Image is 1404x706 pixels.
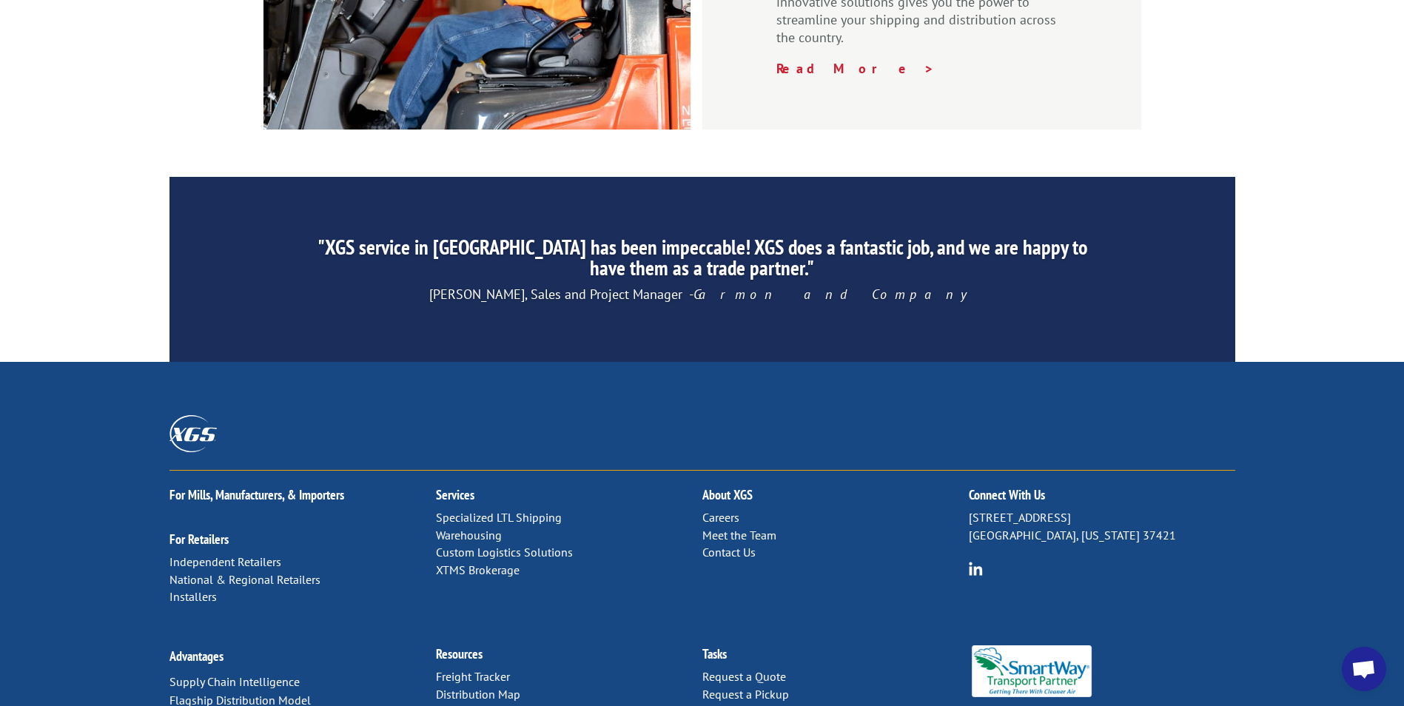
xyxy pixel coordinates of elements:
a: Resources [436,645,483,662]
a: Services [436,486,474,503]
a: Careers [702,510,739,525]
a: Independent Retailers [169,554,281,569]
a: Specialized LTL Shipping [436,510,562,525]
em: Garmon and Company [693,286,975,303]
a: Contact Us [702,545,756,559]
img: Smartway_Logo [969,645,1095,697]
a: Meet the Team [702,528,776,542]
a: XTMS Brokerage [436,562,520,577]
h2: Tasks [702,648,969,668]
a: Custom Logistics Solutions [436,545,573,559]
a: Freight Tracker [436,669,510,684]
a: National & Regional Retailers [169,572,320,587]
a: Read More > [776,60,935,77]
a: Open chat [1342,647,1386,691]
a: Request a Quote [702,669,786,684]
img: group-6 [969,562,983,576]
h2: Connect With Us [969,488,1235,509]
a: Distribution Map [436,687,520,702]
a: Supply Chain Intelligence [169,674,300,689]
p: [STREET_ADDRESS] [GEOGRAPHIC_DATA], [US_STATE] 37421 [969,509,1235,545]
h2: "XGS service in [GEOGRAPHIC_DATA] has been impeccable! XGS does a fantastic job, and we are happy... [308,237,1095,286]
a: Request a Pickup [702,687,789,702]
a: Advantages [169,648,224,665]
a: For Retailers [169,531,229,548]
span: [PERSON_NAME], Sales and Project Manager - [429,286,975,303]
img: XGS_Logos_ALL_2024_All_White [169,415,217,451]
a: Warehousing [436,528,502,542]
a: For Mills, Manufacturers, & Importers [169,486,344,503]
a: About XGS [702,486,753,503]
a: Installers [169,589,217,604]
